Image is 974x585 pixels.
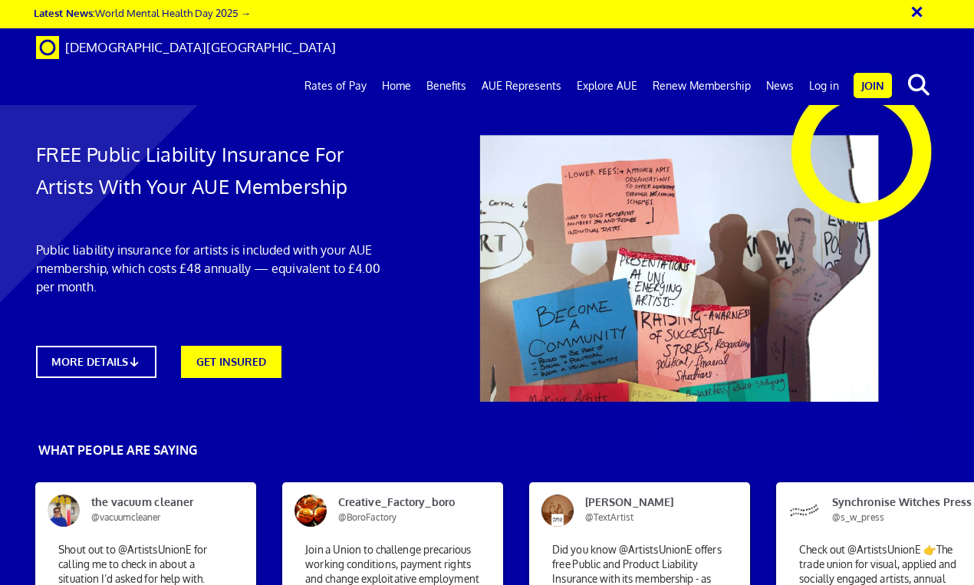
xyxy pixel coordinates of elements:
p: Public liability insurance for artists is included with your AUE membership, which costs £48 annu... [36,241,399,296]
span: @TextArtist [585,511,633,523]
a: Rates of Pay [297,67,374,105]
a: Explore AUE [569,67,645,105]
strong: Latest News: [34,6,95,19]
span: [PERSON_NAME] [574,495,721,525]
span: Creative_Factory_boro [327,495,474,525]
span: the vacuum cleaner [80,495,227,525]
a: Brand [DEMOGRAPHIC_DATA][GEOGRAPHIC_DATA] [25,28,347,67]
a: Latest News:World Mental Health Day 2025 → [34,6,251,19]
a: GET INSURED [181,346,281,378]
a: AUE Represents [474,67,569,105]
span: @s_w_press [832,511,884,523]
a: Benefits [419,67,474,105]
a: News [758,67,801,105]
a: Log in [801,67,847,105]
span: @BoroFactory [338,511,397,523]
button: search [895,69,942,101]
a: Join [854,73,892,98]
a: Home [374,67,419,105]
a: Renew Membership [645,67,758,105]
span: [DEMOGRAPHIC_DATA][GEOGRAPHIC_DATA] [65,39,336,55]
a: MORE DETAILS [36,346,157,378]
span: Synchronise Witches Press [821,495,968,525]
h1: FREE Public Liability Insurance For Artists With Your AUE Membership [36,138,399,202]
span: @vacuumcleaner [91,511,160,523]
